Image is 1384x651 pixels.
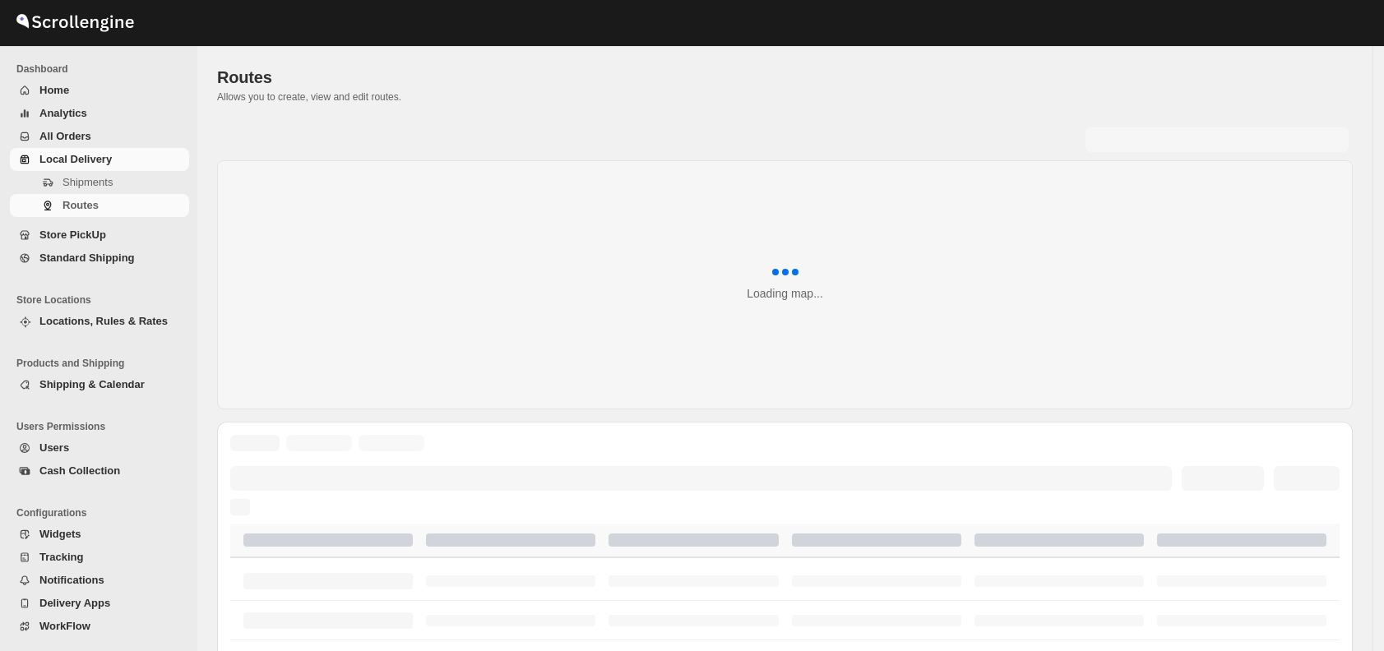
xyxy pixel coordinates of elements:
[39,252,135,264] span: Standard Shipping
[16,293,189,307] span: Store Locations
[39,107,87,119] span: Analytics
[39,597,110,609] span: Delivery Apps
[39,528,81,540] span: Widgets
[10,523,189,546] button: Widgets
[10,546,189,569] button: Tracking
[39,84,69,96] span: Home
[10,171,189,194] button: Shipments
[747,285,823,302] div: Loading map...
[62,176,113,188] span: Shipments
[10,79,189,102] button: Home
[39,574,104,586] span: Notifications
[10,102,189,125] button: Analytics
[10,569,189,592] button: Notifications
[217,90,1353,104] p: Allows you to create, view and edit routes.
[217,68,272,86] span: Routes
[10,373,189,396] button: Shipping & Calendar
[39,229,106,241] span: Store PickUp
[10,310,189,333] button: Locations, Rules & Rates
[10,436,189,459] button: Users
[62,199,99,211] span: Routes
[39,315,168,327] span: Locations, Rules & Rates
[10,459,189,482] button: Cash Collection
[16,506,189,519] span: Configurations
[10,194,189,217] button: Routes
[39,464,120,477] span: Cash Collection
[39,441,69,454] span: Users
[39,551,83,563] span: Tracking
[39,130,91,142] span: All Orders
[10,592,189,615] button: Delivery Apps
[16,62,189,76] span: Dashboard
[39,153,112,165] span: Local Delivery
[10,615,189,638] button: WorkFlow
[16,420,189,433] span: Users Permissions
[10,125,189,148] button: All Orders
[39,620,90,632] span: WorkFlow
[39,378,145,390] span: Shipping & Calendar
[16,357,189,370] span: Products and Shipping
